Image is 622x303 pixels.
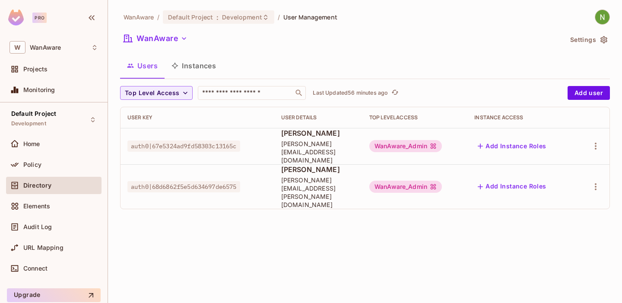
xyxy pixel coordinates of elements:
[23,203,50,210] span: Elements
[165,55,223,77] button: Instances
[127,114,267,121] div: User Key
[369,140,442,152] div: WanAware_Admin
[281,176,355,209] span: [PERSON_NAME][EMAIL_ADDRESS][PERSON_NAME][DOMAIN_NAME]
[8,10,24,26] img: SReyMgAAAABJRU5ErkJggg==
[474,139,549,153] button: Add Instance Roles
[23,182,51,189] span: Directory
[281,128,355,138] span: [PERSON_NAME]
[23,265,48,272] span: Connect
[120,86,193,100] button: Top Level Access
[388,88,400,98] span: Click to refresh data
[313,89,388,96] p: Last Updated 56 minutes ago
[120,32,191,45] button: WanAware
[474,180,549,194] button: Add Instance Roles
[216,14,219,21] span: :
[125,88,179,99] span: Top Level Access
[595,10,609,24] img: Navanath Jadhav
[281,165,355,174] span: [PERSON_NAME]
[120,55,165,77] button: Users
[23,161,41,168] span: Policy
[127,181,240,192] span: auth0|68d6862f5e5d634697de6575
[222,13,262,21] span: Development
[23,86,55,93] span: Monitoring
[127,140,240,152] span: auth0|67e5324ad9fd58303c13165c
[474,114,569,121] div: Instance Access
[23,140,40,147] span: Home
[11,110,56,117] span: Default Project
[23,66,48,73] span: Projects
[7,288,101,302] button: Upgrade
[124,13,154,21] span: the active workspace
[391,89,399,97] span: refresh
[567,33,610,47] button: Settings
[23,223,52,230] span: Audit Log
[281,114,355,121] div: User Details
[369,181,442,193] div: WanAware_Admin
[369,114,460,121] div: Top Level Access
[157,13,159,21] li: /
[278,13,280,21] li: /
[30,44,61,51] span: Workspace: WanAware
[281,140,355,164] span: [PERSON_NAME][EMAIL_ADDRESS][DOMAIN_NAME]
[283,13,337,21] span: User Management
[11,120,46,127] span: Development
[390,88,400,98] button: refresh
[32,13,47,23] div: Pro
[568,86,610,100] button: Add user
[23,244,63,251] span: URL Mapping
[168,13,213,21] span: Default Project
[10,41,25,54] span: W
